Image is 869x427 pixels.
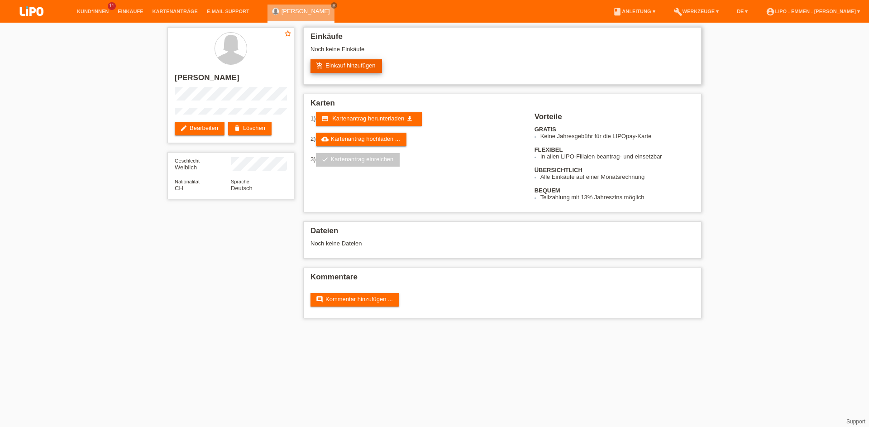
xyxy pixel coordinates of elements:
a: E-Mail Support [202,9,254,14]
span: Schweiz [175,185,183,192]
i: build [673,7,683,16]
a: [PERSON_NAME] [282,8,330,14]
i: star_border [284,29,292,38]
li: Teilzahlung mit 13% Jahreszins möglich [540,194,694,201]
a: DE ▾ [732,9,752,14]
a: commentKommentar hinzufügen ... [310,293,399,307]
span: 11 [108,2,116,10]
a: editBearbeiten [175,122,224,135]
a: Kund*innen [72,9,113,14]
a: deleteLöschen [228,122,272,135]
i: get_app [406,115,413,122]
a: close [331,2,337,9]
b: ÜBERSICHTLICH [535,167,583,173]
span: Deutsch [231,185,253,192]
i: book [613,7,622,16]
a: bookAnleitung ▾ [608,9,659,14]
div: 1) [310,112,523,126]
a: cloud_uploadKartenantrag hochladen ... [316,133,406,146]
b: GRATIS [535,126,556,133]
a: Support [846,418,865,425]
span: Kartenantrag herunterladen [332,115,404,122]
div: Noch keine Dateien [310,240,587,247]
i: check [321,156,329,163]
span: Sprache [231,179,249,184]
i: credit_card [321,115,329,122]
a: add_shopping_cartEinkauf hinzufügen [310,59,382,73]
i: add_shopping_cart [316,62,323,69]
a: account_circleLIPO - Emmen - [PERSON_NAME] ▾ [761,9,864,14]
h2: Kommentare [310,273,694,286]
div: Weiblich [175,157,231,171]
a: star_border [284,29,292,39]
i: comment [316,296,323,303]
h2: Dateien [310,226,694,240]
h2: Vorteile [535,112,694,126]
i: delete [234,125,241,132]
div: 2) [310,133,523,146]
i: close [332,3,336,8]
span: Geschlecht [175,158,200,163]
li: Keine Jahresgebühr für die LIPOpay-Karte [540,133,694,139]
h2: [PERSON_NAME] [175,73,287,87]
a: Einkäufe [113,9,148,14]
div: Noch keine Einkäufe [310,46,694,59]
b: BEQUEM [535,187,560,194]
h2: Karten [310,99,694,112]
a: Kartenanträge [148,9,202,14]
a: LIPO pay [9,19,54,25]
span: Nationalität [175,179,200,184]
a: buildWerkzeuge ▾ [669,9,724,14]
h2: Einkäufe [310,32,694,46]
b: FLEXIBEL [535,146,563,153]
li: Alle Einkäufe auf einer Monatsrechnung [540,173,694,180]
i: edit [180,125,187,132]
a: credit_card Kartenantrag herunterladen get_app [316,112,422,126]
i: account_circle [766,7,775,16]
li: In allen LIPO-Filialen beantrag- und einsetzbar [540,153,694,160]
div: 3) [310,153,523,167]
a: checkKartenantrag einreichen [316,153,400,167]
i: cloud_upload [321,135,329,143]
